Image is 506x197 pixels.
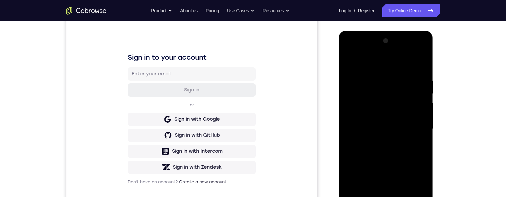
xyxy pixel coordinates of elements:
[382,4,440,17] a: Try Online Demo
[180,4,197,17] a: About us
[61,138,189,151] button: Sign in with Intercom
[263,4,290,17] button: Resources
[354,7,355,15] span: /
[61,172,189,178] p: Don't have an account?
[108,109,153,116] div: Sign in with Google
[108,125,153,132] div: Sign in with GitHub
[339,4,351,17] a: Log In
[66,7,106,15] a: Go to the home page
[227,4,255,17] button: Use Cases
[205,4,219,17] a: Pricing
[61,122,189,135] button: Sign in with GitHub
[61,154,189,167] button: Sign in with Zendesk
[151,4,172,17] button: Product
[113,173,160,177] a: Create a new account
[61,106,189,119] button: Sign in with Google
[106,141,156,148] div: Sign in with Intercom
[122,95,129,101] p: or
[106,157,155,164] div: Sign in with Zendesk
[358,4,374,17] a: Register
